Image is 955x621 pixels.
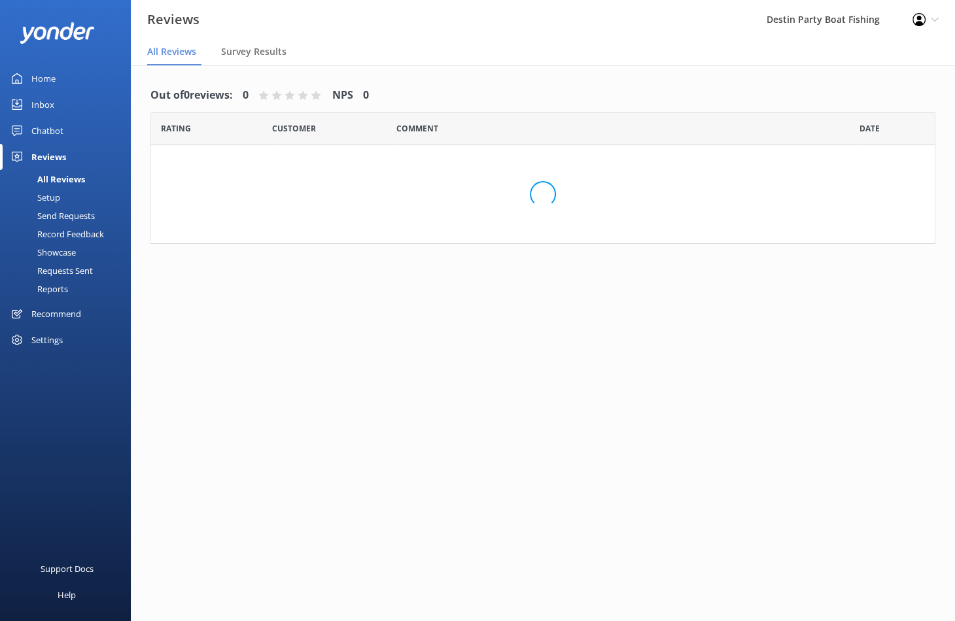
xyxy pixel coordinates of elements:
[363,87,369,104] h4: 0
[41,556,94,582] div: Support Docs
[31,118,63,144] div: Chatbot
[8,225,104,243] div: Record Feedback
[396,122,438,135] span: Question
[31,65,56,92] div: Home
[8,280,131,298] a: Reports
[161,122,191,135] span: Date
[8,207,95,225] div: Send Requests
[8,280,68,298] div: Reports
[8,170,85,188] div: All Reviews
[20,22,95,44] img: yonder-white-logo.png
[31,301,81,327] div: Recommend
[332,87,353,104] h4: NPS
[859,122,880,135] span: Date
[8,188,60,207] div: Setup
[147,45,196,58] span: All Reviews
[8,261,131,280] a: Requests Sent
[8,170,131,188] a: All Reviews
[31,92,54,118] div: Inbox
[8,188,131,207] a: Setup
[150,87,233,104] h4: Out of 0 reviews:
[8,261,93,280] div: Requests Sent
[8,243,131,261] a: Showcase
[8,243,76,261] div: Showcase
[58,582,76,608] div: Help
[221,45,286,58] span: Survey Results
[8,207,131,225] a: Send Requests
[272,122,316,135] span: Date
[8,225,131,243] a: Record Feedback
[31,144,66,170] div: Reviews
[147,9,200,30] h3: Reviews
[31,327,63,353] div: Settings
[243,87,249,104] h4: 0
